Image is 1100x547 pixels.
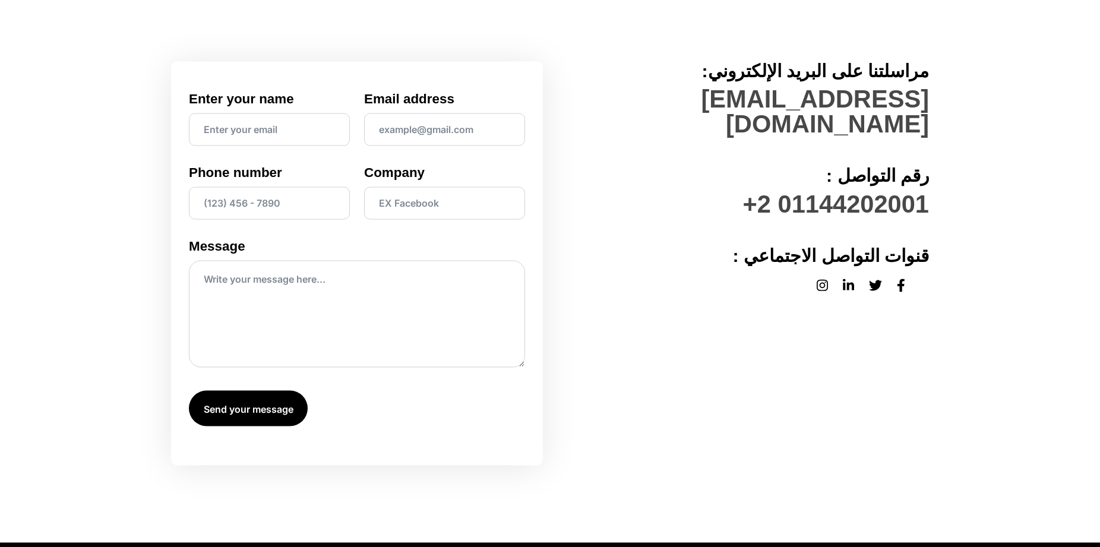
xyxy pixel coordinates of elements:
h3: [EMAIL_ADDRESS][DOMAIN_NAME] [557,86,929,135]
h4: مراسلتنا على البريد الإلكتروني: [557,61,929,79]
input: Send your message [189,390,308,426]
h4: قنوات التواصل الاجتماعي : [557,246,929,264]
input: EX Facebook [364,186,525,219]
h3: 01144202001 2+ [557,191,929,216]
h5: Phone number [189,165,350,233]
h5: Email address [364,91,525,160]
h5: Company [364,165,525,233]
input: Enter your email [189,113,350,146]
input: example@gmail.com [364,113,525,146]
h5: Enter your name [189,91,350,160]
h4: رقم التواصل : [557,166,929,184]
form: Contact form [189,91,525,426]
input: (123) 456 - 7890 [189,186,350,219]
h5: Message [189,238,525,385]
